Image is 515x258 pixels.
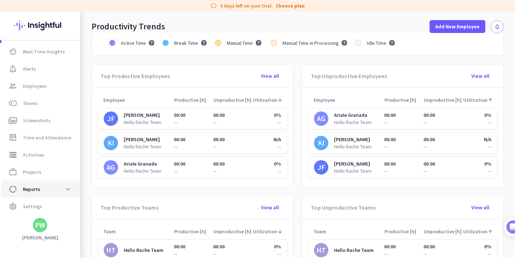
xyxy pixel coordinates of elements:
g: Legend [109,36,397,50]
g: . Manual Time. . . . . [225,40,263,46]
div: 0% [484,160,491,167]
div: Employee [103,96,174,104]
span: -- [213,250,217,257]
i: notifications [494,24,500,30]
a: tollTeams [1,95,80,112]
button: Congratulations! [42,137,101,151]
span: -- [213,143,217,150]
img: Insightful logo [14,11,66,39]
g: . Active Time. . . . . [119,40,154,46]
span: Hello Rache Team [124,144,161,149]
i: group [9,82,17,90]
span: [PERSON_NAME] [124,113,161,118]
span: Projects [23,168,41,176]
span: Productive [h] [174,97,206,103]
span: [PERSON_NAME] [124,137,161,142]
div: N/A [484,136,491,143]
span: Alerts [23,64,36,73]
span: Utilization [253,228,277,235]
span: -- [384,250,388,257]
span: Manual Time in Processing [283,40,339,46]
a: notification_importantAlerts [1,60,80,77]
div: You completed the checklist! [30,118,113,127]
span: -- [213,168,217,174]
span: -- [488,250,491,257]
i: data_usage [9,185,17,193]
span: -- [384,168,388,174]
span: Idle Time [367,40,386,46]
a: data_usageReportsexpand_more [1,181,80,198]
span: Productive [h] [174,228,206,235]
a: av_timerReal-Time Insights [1,43,80,60]
div: Close [126,3,138,16]
a: groupEmployees [1,77,80,95]
button: View all [466,70,495,82]
button: go back [5,3,18,16]
span: -- [278,168,281,174]
div: 00:00 [174,111,185,119]
span: Screenshots [23,116,51,125]
span: Manual Time [227,40,253,46]
span: Reports [23,185,40,193]
span: View all [471,72,489,80]
i: work_outline [9,168,17,176]
div: HT [106,247,116,254]
div: 00:00 [423,111,435,119]
span: Activities [23,150,44,159]
i: av_timer [9,47,17,56]
a: Choose plan [276,2,305,9]
span: Hello Rache Team [334,120,372,125]
div: 00:00 [213,243,225,250]
i: arrow_upward [487,97,493,103]
span: Ariale Granada [334,113,372,118]
span: -- [174,168,177,174]
div: 0% [274,160,281,167]
i: settings [9,202,17,211]
div: 0% [484,111,491,119]
div: 0% [274,243,281,250]
a: work_outlineProjects [1,163,80,181]
h1: Success! 🎉 [30,105,113,118]
span: -- [488,119,491,125]
span: -- [384,143,388,150]
i: storage [9,150,17,159]
div: JF [318,164,325,171]
span: Employees [23,82,47,90]
button: View all [256,70,284,82]
span: Ariale Granada [124,161,161,166]
button: expand_more [62,183,74,196]
span: Unproductive [h] [424,228,462,235]
g: . Break Time. . . . . [173,40,207,46]
span: -- [278,250,281,257]
span: Productive [h] [384,228,416,235]
div: Top Productive Employees [100,64,170,87]
div: 00:00 [174,136,185,143]
div: Top Productive Teams [100,196,159,219]
span: -- [278,143,281,150]
i: label [210,2,217,9]
span: -- [278,119,281,125]
span: -- [174,250,177,257]
span: Utilization [253,96,277,104]
g: . Manual Time in Processing. . . . . [281,40,347,46]
g: . Idle Time. . . . . [366,40,395,46]
span: View all [471,204,489,211]
span: Hello Rache Team [124,168,161,173]
div: AG [317,115,325,122]
span: Teams [23,99,38,107]
div: KI [318,139,324,147]
span: Unproductive [h] [424,97,462,103]
div: AG [107,164,115,171]
i: toll [9,99,17,107]
div: N/A [274,136,281,143]
div: 00:00 [384,243,396,250]
div: Team [314,228,384,235]
span: Break Time [174,40,198,46]
div: JF [107,115,115,122]
span: Real-Time Insights [23,47,65,56]
span: Utilization [463,96,487,104]
span: Hello Rache Team [334,168,372,173]
div: 0% [484,243,491,250]
div: Employee [314,96,384,104]
span: Settings [23,202,42,211]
